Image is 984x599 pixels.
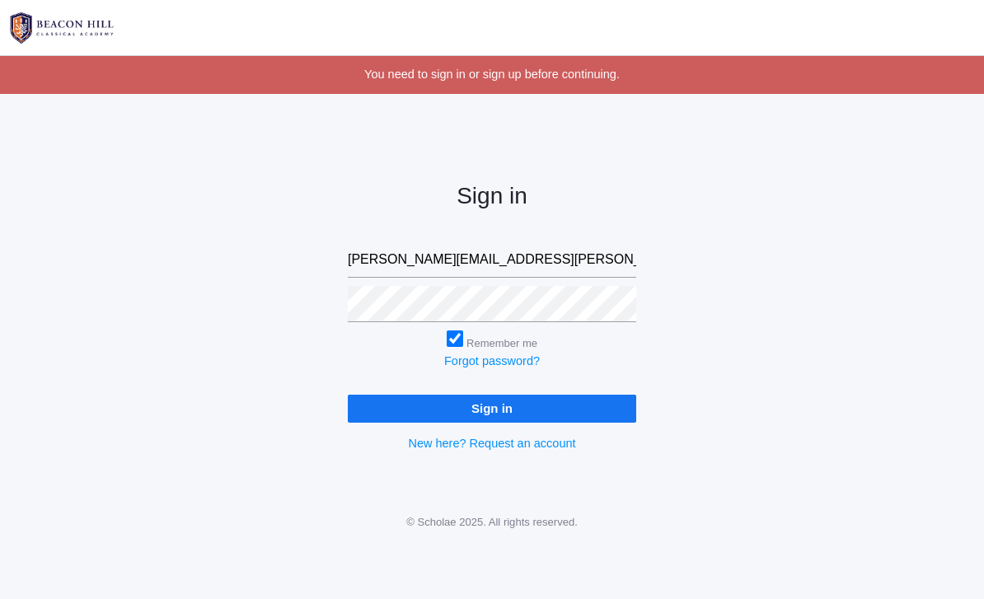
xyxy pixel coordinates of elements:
a: New here? Request an account [408,437,575,450]
input: Sign in [348,395,636,422]
label: Remember me [466,337,537,349]
input: Email address [348,242,636,278]
a: Forgot password? [444,354,540,367]
h2: Sign in [348,184,636,209]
